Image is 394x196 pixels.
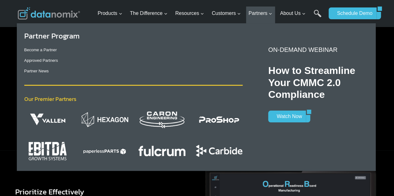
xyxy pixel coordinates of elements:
a: Approved Partners [24,58,58,63]
nav: Primary Navigation [95,3,325,24]
a: Partner Program [24,30,80,41]
img: Align your production goals with real-time performance. By importing target cycle and setup times... [138,143,185,159]
img: Datanomix and Caron Engineering partner up to deliver real-time analytics and predictive insights... [138,107,185,131]
span: Customers [212,9,241,17]
img: The Datanomix Integration with Paperless Parts enables you to import your quoted cycle times, set... [81,143,128,159]
span: Resources [175,9,204,17]
a: Schedule Demo [329,7,377,19]
span: Phone number [140,26,168,31]
strong: How to Streamline Your CMMC 2.0 Compliance [268,65,355,100]
a: Watch Now [268,111,306,122]
a: Become a Partner [24,48,57,52]
span: The Difference [130,9,168,17]
span: Our Premier Partners [24,95,76,103]
span: State/Region [140,77,164,82]
a: Terms [70,139,79,143]
img: The Datanomix Digital GEMBA Board is automatically populated in real time using live data from yo... [15,35,192,140]
img: Datanomix and Vallen partner up to deliver Tooling CPU Analytics to metalworking customers [24,112,71,128]
img: Datanomix and Hexagon partner up to deliver real-time production monitoring solutions to customers [81,112,128,127]
img: Datanomix [18,7,80,20]
span: About Us [280,9,306,17]
a: Partner News [24,69,49,73]
img: The integration between Datanomix Production Monitoring and ProShop ERP replaces estimates with a... [196,112,243,128]
a: Search [314,10,321,24]
a: Privacy Policy [85,139,105,143]
p: ON-DEMAND WEBINAR [268,45,362,55]
img: Datanomix customers can access profit coaching through our partner, EBITDA Growth Systems [26,140,69,162]
span: Products [97,9,122,17]
span: Partners [249,9,272,17]
span: Last Name [140,0,160,6]
img: Datanomix and Carbide partner up to educate manufacturers on CMMC 2.0 compliance [196,143,243,159]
